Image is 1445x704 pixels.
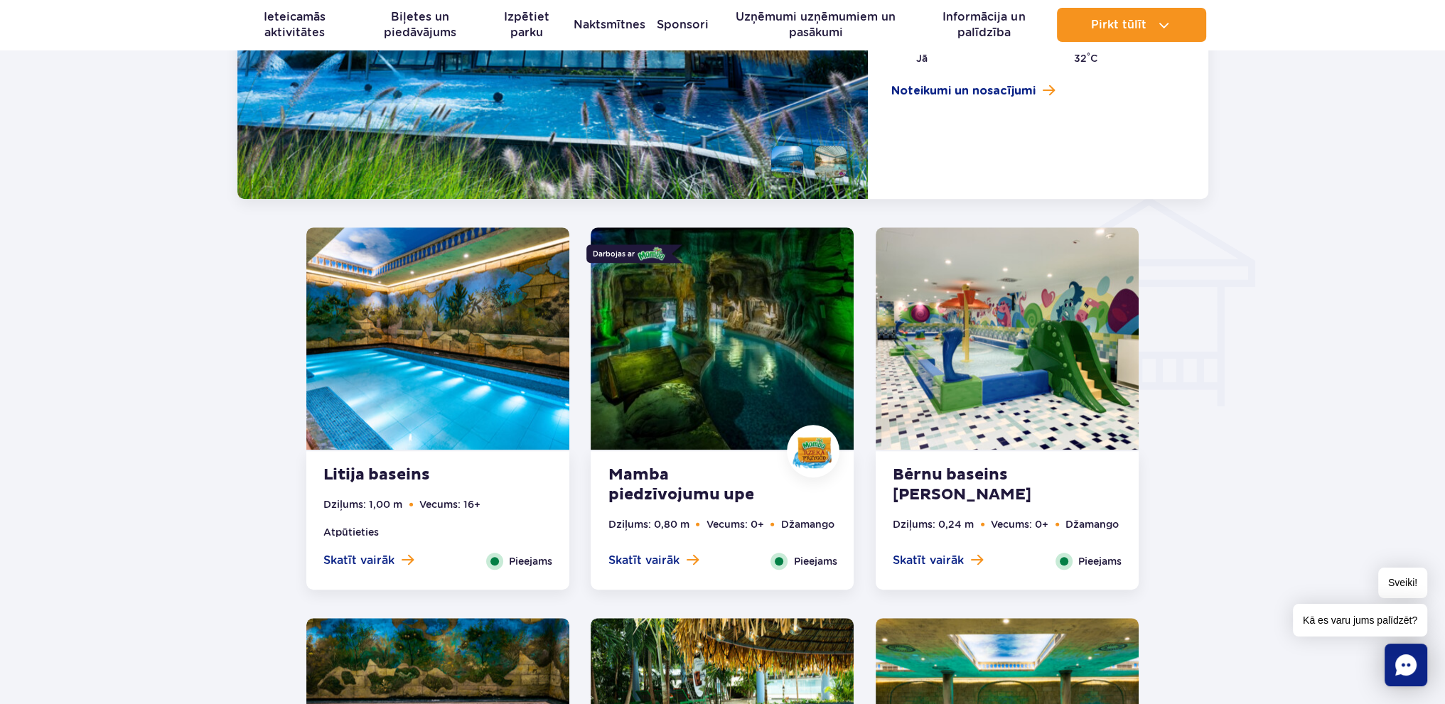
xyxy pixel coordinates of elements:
[1385,644,1427,686] div: Tērzēšana
[509,556,552,567] font: Pieejams
[638,246,666,261] img: Mambas logotips
[323,499,402,510] font: Dziļums: 1,00 m
[608,465,753,504] font: Mamba piedzīvojumu upe
[1073,53,1086,64] font: 32
[657,8,709,42] a: Sponsori
[657,18,709,31] font: Sponsori
[1090,53,1097,64] font: C
[323,553,394,567] font: Skatīt vairāk
[608,519,689,530] font: Dziļums: 0,80 m
[1388,577,1417,588] font: Sveiki!
[323,553,414,568] button: Skatīt vairāk
[490,8,562,42] a: Izpētiet parku
[592,249,634,258] font: Darbojas ar
[876,227,1139,450] img: Bērnu baseins Džejs
[893,553,983,568] button: Skatīt vairāk
[891,82,1185,99] a: Noteikumi un nosacījumi
[361,8,479,42] a: Biļetes un piedāvājums
[306,227,569,450] img: Litija baseins
[240,8,350,42] a: Ieteicamās aktivitātes
[1303,614,1417,626] font: Kā es varu jums palīdzēt?
[1065,519,1119,530] font: Džamango
[893,519,974,530] font: Dziļums: 0,24 m
[608,553,698,568] button: Skatīt vairāk
[574,18,645,31] font: Naktsmītnes
[780,519,834,530] font: Džamango
[915,53,927,64] font: Jā
[893,553,964,567] font: Skatīt vairāk
[323,526,379,538] font: Atpūtieties
[942,10,1025,39] font: Informācija un palīdzība
[991,519,1048,530] font: Vecums: 0+
[608,553,679,567] font: Skatīt vairāk
[793,556,837,567] font: Pieejams
[504,10,549,39] font: Izpētiet parku
[574,8,645,42] a: Naktsmītnes
[720,8,911,42] a: Uzņēmumi uzņēmumiem un pasākumi
[591,227,854,450] img: Mamba piedzīvojumu upe
[1057,8,1206,42] button: Pirkt tūlīt
[736,10,896,39] font: Uzņēmumi uzņēmumiem un pasākumi
[1086,51,1090,60] font: °
[706,519,763,530] font: Vecums: 0+
[891,85,1035,97] font: Noteikumi un nosacījumi
[323,465,430,484] font: Litija baseins
[384,10,456,39] font: Biļetes un piedāvājums
[923,8,1045,42] a: Informācija un palīdzība
[1078,556,1122,567] font: Pieejams
[893,465,1031,504] font: Bērnu baseins [PERSON_NAME]
[419,499,480,510] font: Vecums: 16+
[264,10,326,39] font: Ieteicamās aktivitātes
